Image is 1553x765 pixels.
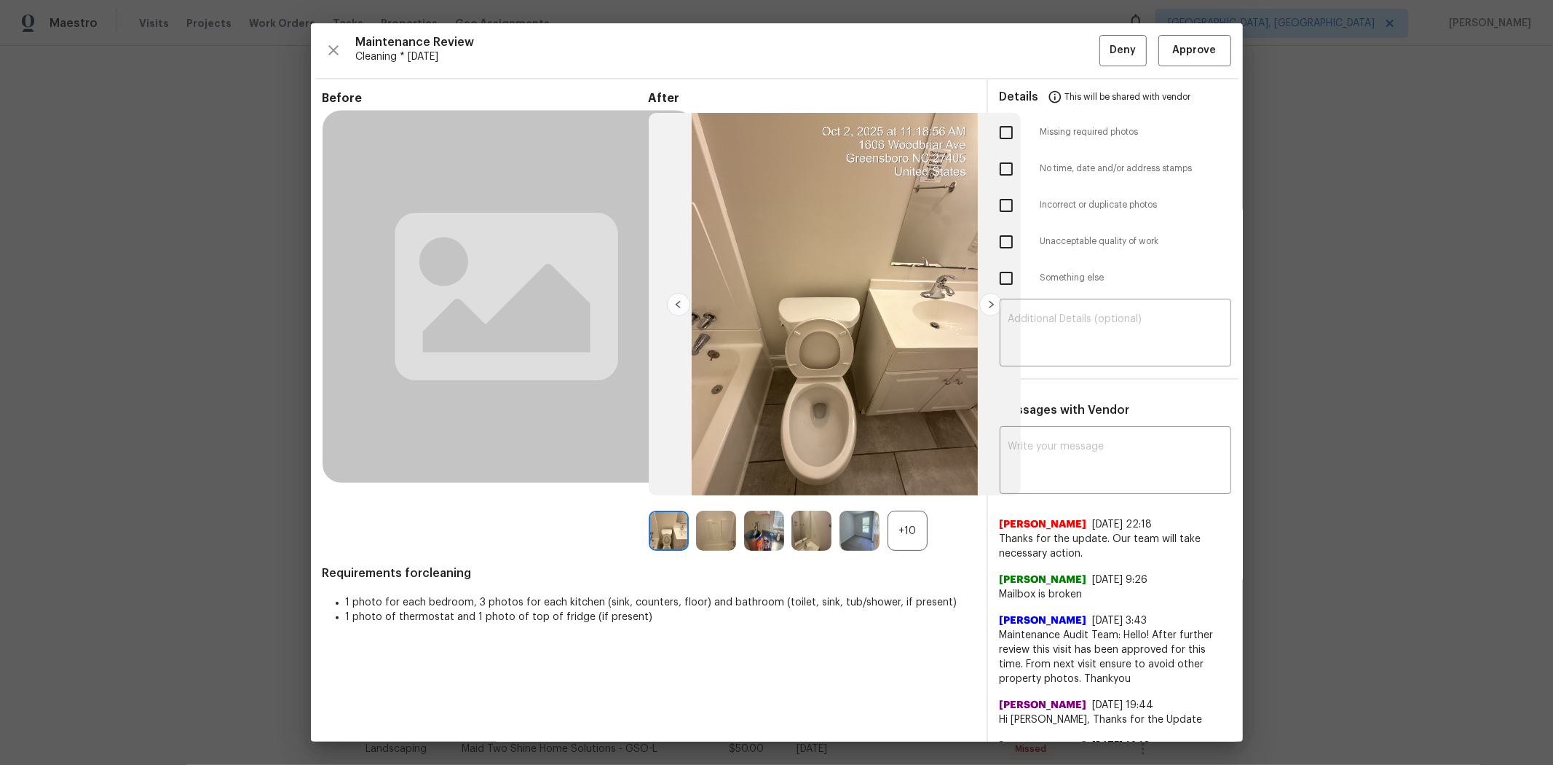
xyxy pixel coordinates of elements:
[1110,42,1136,60] span: Deny
[1173,42,1217,60] span: Approve
[356,50,1099,64] span: Cleaning * [DATE]
[988,224,1243,260] div: Unacceptable quality of work
[356,35,1099,50] span: Maintenance Review
[988,151,1243,187] div: No time, date and/or address stamps
[1040,126,1231,138] span: Missing required photos
[1093,616,1147,626] span: [DATE] 3:43
[1000,404,1130,416] span: Messages with Vendor
[1065,79,1191,114] span: This will be shared with vendor
[988,114,1243,151] div: Missing required photos
[1000,517,1087,532] span: [PERSON_NAME]
[1093,575,1148,585] span: [DATE] 9:26
[1000,739,1087,753] span: [PERSON_NAME]
[1040,272,1231,284] span: Something else
[323,91,649,106] span: Before
[1000,532,1231,561] span: Thanks for the update. Our team will take necessary action.
[346,610,975,624] li: 1 photo of thermostat and 1 photo of top of fridge (if present)
[1093,741,1150,751] span: [DATE] 16:12
[1093,519,1153,530] span: [DATE] 22:18
[988,187,1243,224] div: Incorrect or duplicate photos
[346,595,975,610] li: 1 photo for each bedroom, 3 photos for each kitchen (sink, counters, floor) and bathroom (toilet,...
[1158,35,1231,66] button: Approve
[667,293,690,316] img: left-chevron-button-url
[1000,79,1039,114] span: Details
[1040,199,1231,211] span: Incorrect or duplicate photos
[1040,162,1231,175] span: No time, date and/or address stamps
[323,566,975,581] span: Requirements for cleaning
[1000,587,1231,602] span: Mailbox is broken
[888,511,928,551] div: +10
[1000,713,1231,727] span: Hi [PERSON_NAME], Thanks for the Update
[1099,35,1147,66] button: Deny
[1000,573,1087,587] span: [PERSON_NAME]
[1000,613,1087,628] span: [PERSON_NAME]
[1040,235,1231,248] span: Unacceptable quality of work
[649,91,975,106] span: After
[979,293,1003,316] img: right-chevron-button-url
[1000,628,1231,686] span: Maintenance Audit Team: Hello! After further review this visit has been approved for this time. F...
[1000,698,1087,713] span: [PERSON_NAME]
[1093,700,1154,710] span: [DATE] 19:44
[988,260,1243,297] div: Something else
